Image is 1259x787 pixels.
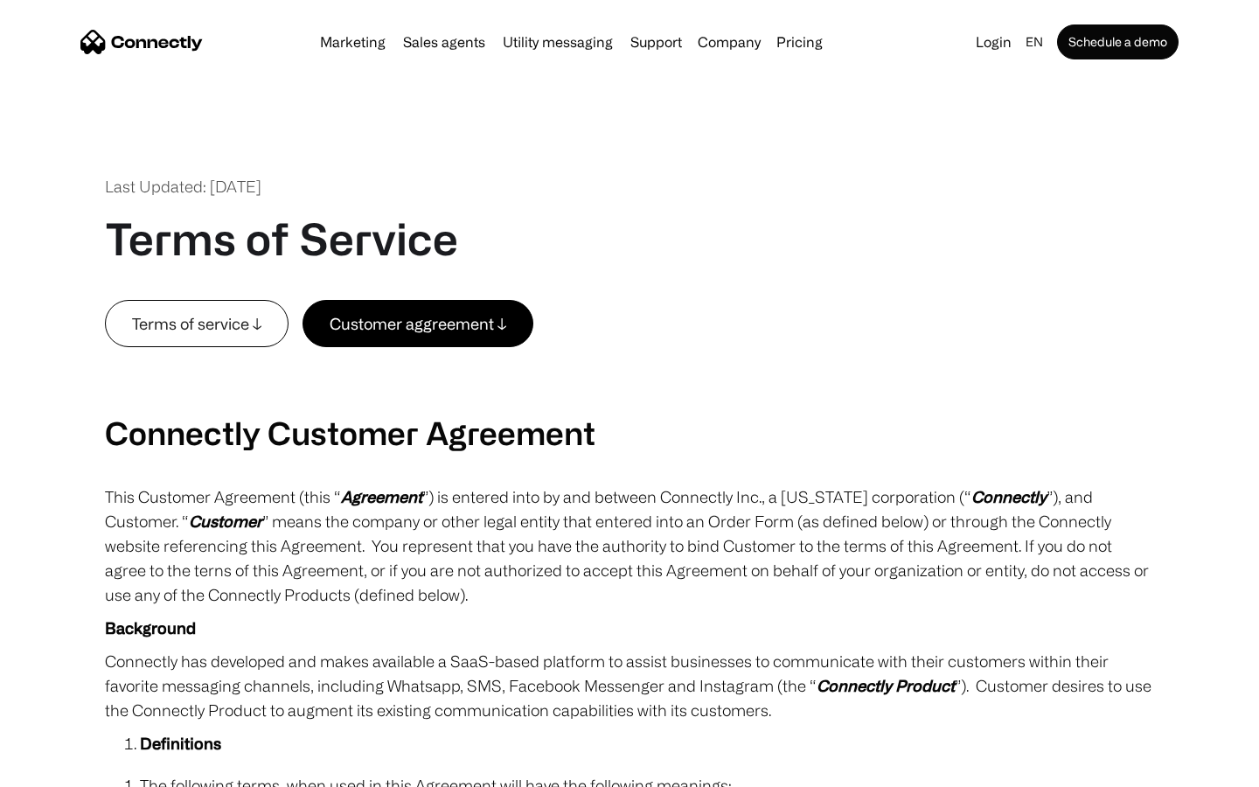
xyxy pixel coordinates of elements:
[496,35,620,49] a: Utility messaging
[140,735,221,752] strong: Definitions
[313,35,393,49] a: Marketing
[1057,24,1179,59] a: Schedule a demo
[35,756,105,781] ul: Language list
[698,30,761,54] div: Company
[105,619,196,637] strong: Background
[105,649,1154,722] p: Connectly has developed and makes available a SaaS-based platform to assist businesses to communi...
[105,380,1154,405] p: ‍
[623,35,689,49] a: Support
[105,347,1154,372] p: ‍
[132,311,261,336] div: Terms of service ↓
[971,488,1047,505] em: Connectly
[105,212,458,265] h1: Terms of Service
[769,35,830,49] a: Pricing
[1026,30,1043,54] div: en
[105,414,1154,451] h2: Connectly Customer Agreement
[105,484,1154,607] p: This Customer Agreement (this “ ”) is entered into by and between Connectly Inc., a [US_STATE] co...
[969,30,1019,54] a: Login
[396,35,492,49] a: Sales agents
[189,512,262,530] em: Customer
[105,175,261,198] div: Last Updated: [DATE]
[817,677,955,694] em: Connectly Product
[330,311,506,336] div: Customer aggreement ↓
[341,488,422,505] em: Agreement
[17,755,105,781] aside: Language selected: English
